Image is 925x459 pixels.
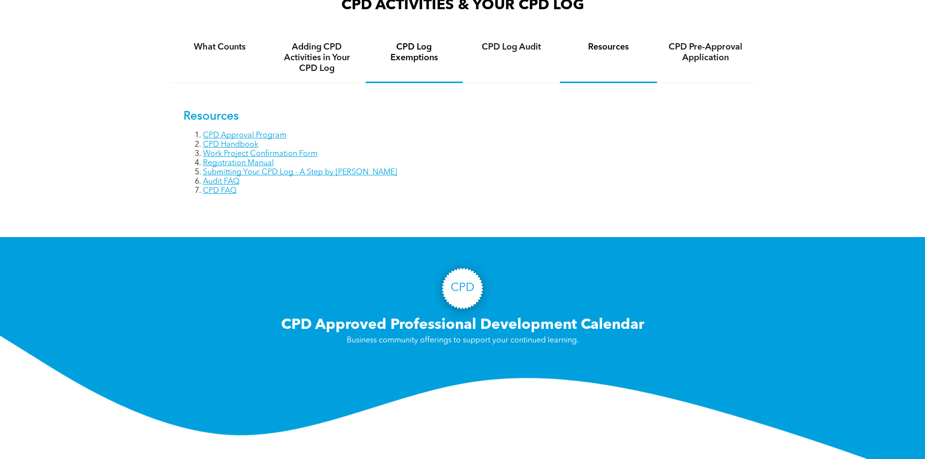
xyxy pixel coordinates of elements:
h4: CPD Log Exemptions [374,42,454,63]
h4: Adding CPD Activities in Your CPD Log [277,42,357,74]
h4: CPD Pre-Approval Application [666,42,745,63]
a: CPD FAQ [203,187,236,195]
p: Resources [184,110,742,124]
h4: CPD Log Audit [471,42,551,52]
h3: CPD [451,281,474,295]
a: Audit FAQ [203,178,239,186]
span: CPD Approved Professional Development Calendar [281,318,644,332]
a: Submitting Your CPD Log - A Step by [PERSON_NAME] [203,169,397,176]
a: CPD Handbook [203,141,258,149]
a: Work Project Confirmation Form [203,150,318,158]
h4: What Counts [180,42,260,52]
a: CPD Approval Program [203,132,286,139]
a: Registration Manual [203,159,274,167]
h4: Resources [569,42,648,52]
